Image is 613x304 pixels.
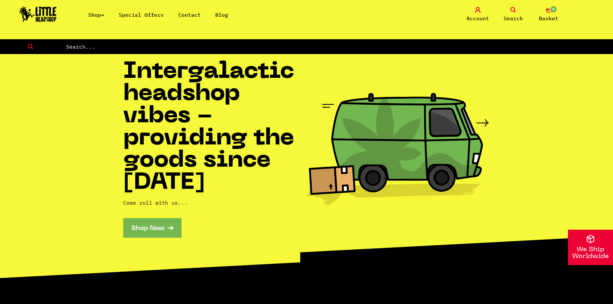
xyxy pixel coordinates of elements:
[19,6,57,22] img: Little Head Shop Logo
[504,14,523,22] span: Search
[119,12,164,18] a: Special Offers
[533,7,565,22] a: 0 Basket
[123,199,307,207] p: Come roll with us...
[88,12,104,18] a: Shop
[66,42,613,51] input: Search...
[123,61,307,194] h1: Intergalactic headshop vibes - providing the goods since [DATE]
[550,5,557,13] span: 0
[215,12,228,18] a: Blog
[568,246,613,260] p: We Ship Worldwide
[123,218,181,238] a: Shop Now
[178,12,201,18] a: Contact
[467,14,489,22] span: Account
[539,14,558,22] span: Basket
[497,7,529,22] a: Search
